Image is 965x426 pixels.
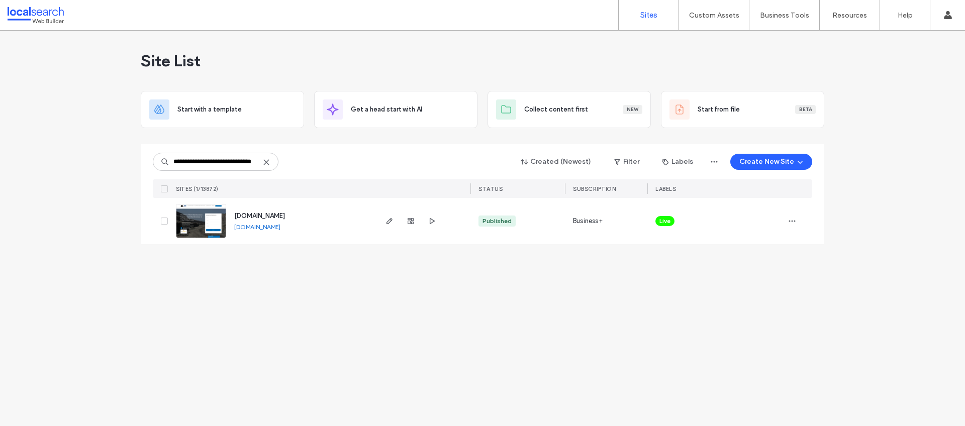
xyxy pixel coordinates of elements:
[604,154,649,170] button: Filter
[141,91,304,128] div: Start with a template
[524,104,588,115] span: Collect content first
[623,105,642,114] div: New
[573,185,616,192] span: SUBSCRIPTION
[760,11,809,20] label: Business Tools
[177,104,242,115] span: Start with a template
[898,11,913,20] label: Help
[689,11,739,20] label: Custom Assets
[482,217,512,226] div: Published
[351,104,422,115] span: Get a head start with AI
[640,11,657,20] label: Sites
[653,154,702,170] button: Labels
[832,11,867,20] label: Resources
[698,104,740,115] span: Start from file
[795,105,816,114] div: Beta
[661,91,824,128] div: Start from fileBeta
[478,185,503,192] span: STATUS
[512,154,600,170] button: Created (Newest)
[176,185,219,192] span: SITES (1/13872)
[659,217,670,226] span: Live
[141,51,201,71] span: Site List
[730,154,812,170] button: Create New Site
[488,91,651,128] div: Collect content firstNew
[655,185,676,192] span: LABELS
[234,212,285,220] a: [DOMAIN_NAME]
[314,91,477,128] div: Get a head start with AI
[234,223,280,231] a: [DOMAIN_NAME]
[573,216,603,226] span: Business+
